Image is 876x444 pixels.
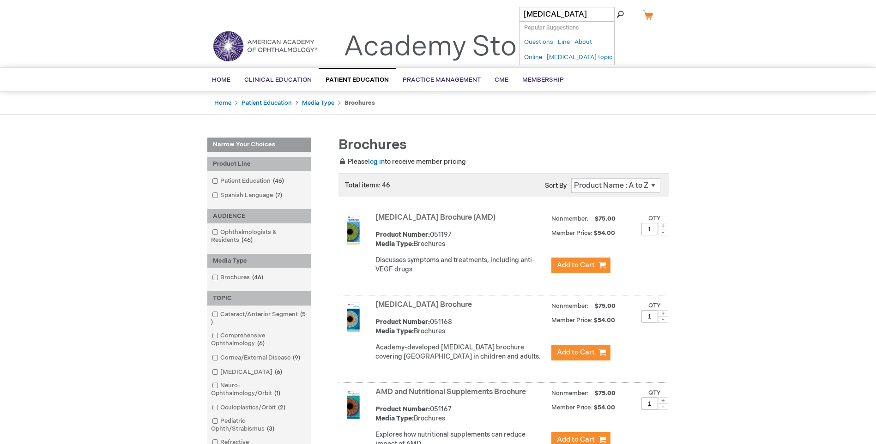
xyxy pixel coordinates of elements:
[207,209,311,223] div: AUDIENCE
[265,425,277,432] span: 3
[551,404,592,411] strong: Member Price:
[375,405,430,413] strong: Product Number:
[210,310,308,327] a: Cataract/Anterior Segment5
[522,76,564,84] span: Membership
[210,381,308,398] a: Neuro-Ophthalmology/Orbit1
[271,177,286,185] span: 46
[551,300,589,312] strong: Nonmember:
[273,192,284,199] span: 7
[594,404,616,411] span: $54.00
[207,157,311,171] div: Product Line
[207,138,311,152] strong: Narrow Your Choices
[551,229,592,237] strong: Member Price:
[375,318,547,336] div: 051168 Brochures
[276,404,288,411] span: 2
[524,53,542,62] a: Online
[375,318,430,326] strong: Product Number:
[272,390,283,397] span: 1
[210,228,308,245] a: Ophthalmologists & Residents46
[557,435,595,444] span: Add to Cart
[551,388,589,399] strong: Nonmember:
[338,158,466,166] span: Please to receive member pricing
[344,30,543,64] a: Academy Store
[545,182,567,190] label: Sort By
[551,213,589,225] strong: Nonmember:
[244,76,312,84] span: Clinical Education
[338,390,368,419] img: AMD and Nutritional Supplements Brochure
[547,53,612,62] a: [MEDICAL_DATA] topic
[239,236,255,244] span: 46
[557,348,595,357] span: Add to Cart
[519,7,615,22] input: Name, # or keyword
[648,389,661,396] label: Qty
[210,368,286,377] a: [MEDICAL_DATA]6
[338,137,407,153] span: Brochures
[210,191,286,200] a: Spanish Language7
[375,231,430,239] strong: Product Number:
[375,327,414,335] strong: Media Type:
[648,215,661,222] label: Qty
[210,331,308,348] a: Comprehensive Ophthalmology6
[403,76,481,84] span: Practice Management
[641,397,658,410] input: Qty
[210,417,308,433] a: Pediatric Ophth/Strabismus3
[272,368,284,376] span: 6
[594,229,616,237] span: $54.00
[593,215,617,222] span: $75.00
[207,291,311,306] div: TOPIC
[495,76,508,84] span: CME
[338,215,368,245] img: Age-Related Macular Degeneration Brochure (AMD)
[551,345,610,360] button: Add to Cart
[338,302,368,332] img: Amblyopia Brochure
[375,230,547,249] div: 051197 Brochures
[641,223,658,235] input: Qty
[375,240,414,248] strong: Media Type:
[210,403,289,412] a: Oculoplastics/Orbit2
[375,343,547,361] p: Academy-developed [MEDICAL_DATA] brochure covering [GEOGRAPHIC_DATA] in children and adults.
[551,258,610,273] button: Add to Cart
[375,388,526,396] a: AMD and Nutritional Supplements Brochure
[648,302,661,309] label: Qty
[375,256,547,274] p: Discusses symptoms and treatments, including anti-VEGF drugs
[368,158,385,166] a: log in
[592,5,628,23] span: Search
[375,405,547,423] div: 051167 Brochures
[326,76,389,84] span: Patient Education
[593,390,617,397] span: $75.00
[302,99,334,107] a: Media Type
[557,261,595,270] span: Add to Cart
[242,99,292,107] a: Patient Education
[375,213,495,222] a: [MEDICAL_DATA] Brochure (AMD)
[641,310,658,323] input: Qty
[594,317,616,324] span: $54.00
[524,38,553,47] a: Questions
[344,99,375,107] strong: Brochures
[290,354,302,361] span: 9
[210,354,304,362] a: Cornea/External Disease9
[558,38,570,47] a: Line
[375,414,414,422] strong: Media Type:
[255,340,267,347] span: 6
[593,302,617,310] span: $75.00
[210,177,288,186] a: Patient Education46
[207,254,311,268] div: Media Type
[524,24,579,31] span: Popular Suggestions
[214,99,231,107] a: Home
[375,300,472,309] a: [MEDICAL_DATA] Brochure
[210,273,267,282] a: Brochures46
[345,181,390,189] span: Total items: 46
[551,317,592,324] strong: Member Price:
[211,311,306,326] span: 5
[250,274,266,281] span: 46
[212,76,230,84] span: Home
[574,38,592,47] a: About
